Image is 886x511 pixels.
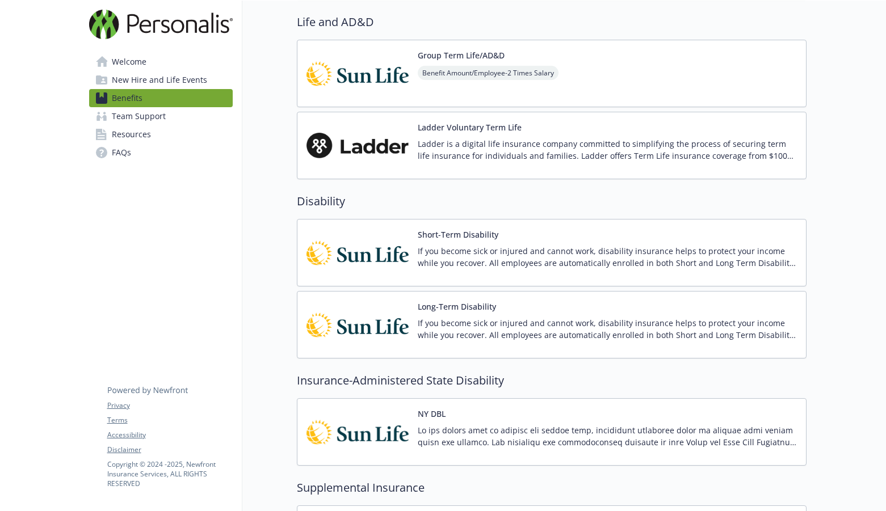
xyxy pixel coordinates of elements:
a: Welcome [89,53,233,71]
button: Group Term Life/AD&D [418,49,505,61]
a: New Hire and Life Events [89,71,233,89]
span: Benefits [112,89,142,107]
h2: Life and AD&D [297,14,807,31]
a: Terms [107,415,232,425]
button: Long-Term Disability [418,301,496,312]
a: Accessibility [107,430,232,440]
img: Sun Life Financial carrier logo [306,301,409,349]
span: Welcome [112,53,146,71]
img: Sun Life Financial carrier logo [306,408,409,456]
button: NY DBL [418,408,446,420]
span: Resources [112,125,151,143]
span: FAQs [112,143,131,162]
button: Short-Term Disability [418,229,498,240]
a: Benefits [89,89,233,107]
h2: Disability [297,193,807,210]
a: Team Support [89,107,233,125]
p: Copyright © 2024 - 2025 , Newfront Insurance Services, ALL RIGHTS RESERVED [107,459,232,488]
span: New Hire and Life Events [112,71,207,89]
img: Sun Life Financial carrier logo [306,229,409,277]
h2: Insurance-Administered State Disability [297,372,807,389]
p: Ladder is a digital life insurance company committed to simplifying the process of securing term ... [418,138,797,162]
img: Ladder carrier logo [306,121,409,170]
p: If you become sick or injured and cannot work, disability insurance helps to protect your income ... [418,245,797,269]
button: Ladder Voluntary Term Life [418,121,522,133]
span: Benefit Amount/Employee - 2 Times Salary [418,66,559,80]
a: FAQs [89,143,233,162]
a: Resources [89,125,233,143]
h2: Supplemental Insurance [297,479,807,496]
p: Lo ips dolors amet co adipisc eli seddoe temp, incididunt utlaboree dolor ma aliquae admi veniam ... [418,424,797,448]
a: Privacy [107,400,232,411]
p: If you become sick or injured and cannot work, disability insurance helps to protect your income ... [418,317,797,341]
img: Sun Life Financial carrier logo [306,49,409,98]
span: Team Support [112,107,166,125]
a: Disclaimer [107,445,232,455]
